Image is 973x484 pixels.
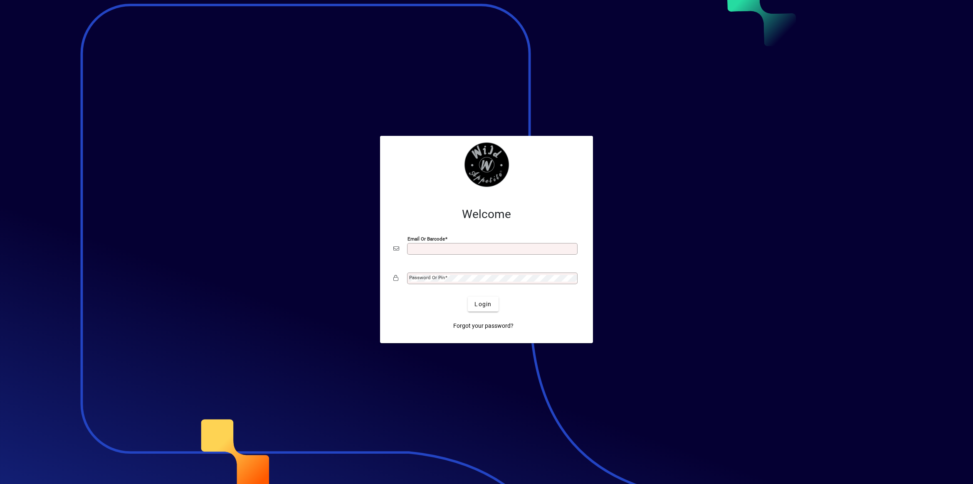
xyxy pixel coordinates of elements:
span: Forgot your password? [453,322,514,330]
span: Login [474,300,491,309]
mat-label: Email or Barcode [407,236,445,242]
button: Login [468,297,498,312]
mat-label: Password or Pin [409,275,445,280]
h2: Welcome [393,207,580,221]
a: Forgot your password? [450,318,517,333]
